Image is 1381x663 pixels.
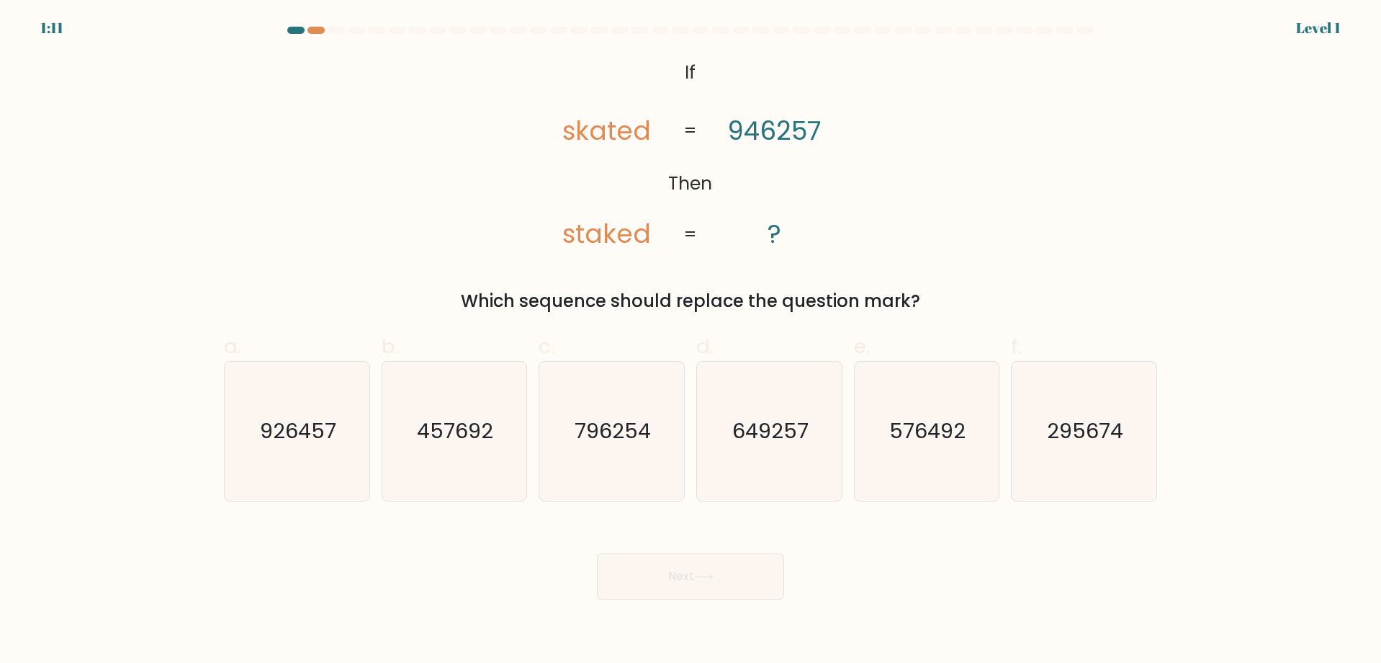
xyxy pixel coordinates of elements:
[260,417,336,446] text: 926457
[224,332,241,360] span: a.
[575,417,652,446] text: 796254
[1296,17,1341,39] div: Level 1
[382,332,399,360] span: b.
[597,553,784,600] button: Next
[40,17,63,39] div: 1:11
[685,60,696,85] tspan: If
[529,55,852,254] svg: @import url('[URL][DOMAIN_NAME]);
[890,417,966,446] text: 576492
[1011,332,1021,360] span: f.
[562,215,651,252] tspan: staked
[233,288,1148,314] div: Which sequence should replace the question mark?
[418,417,494,446] text: 457692
[854,332,870,360] span: e.
[683,222,697,247] tspan: =
[696,332,714,360] span: d.
[668,171,712,196] tspan: Then
[732,417,809,446] text: 649257
[768,215,781,252] tspan: ?
[539,332,554,360] span: c.
[683,118,697,143] tspan: =
[562,112,651,149] tspan: skated
[1048,417,1124,446] text: 295674
[727,112,821,149] tspan: 946257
